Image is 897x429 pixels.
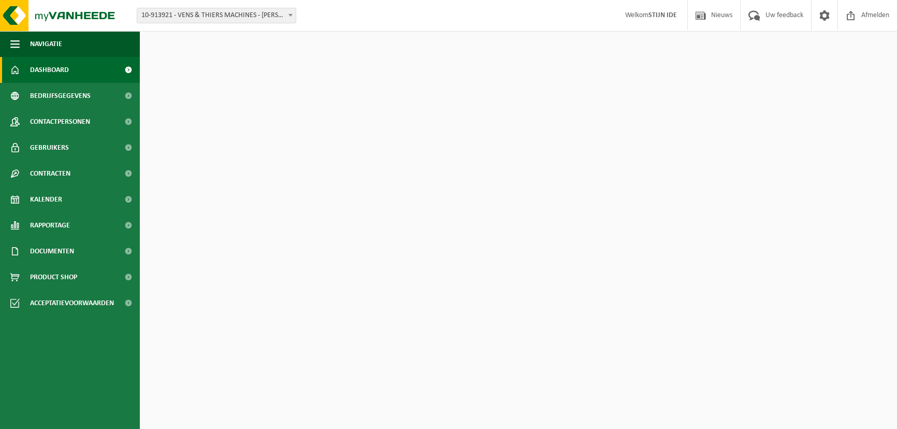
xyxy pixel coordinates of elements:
[648,11,677,19] strong: STIJN IDE
[30,57,69,83] span: Dashboard
[30,83,91,109] span: Bedrijfsgegevens
[30,238,74,264] span: Documenten
[30,109,90,135] span: Contactpersonen
[30,264,77,290] span: Product Shop
[30,31,62,57] span: Navigatie
[137,8,296,23] span: 10-913921 - VENS & THIERS MACHINES - HEULE
[30,187,62,212] span: Kalender
[30,161,70,187] span: Contracten
[30,135,69,161] span: Gebruikers
[30,212,70,238] span: Rapportage
[30,290,114,316] span: Acceptatievoorwaarden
